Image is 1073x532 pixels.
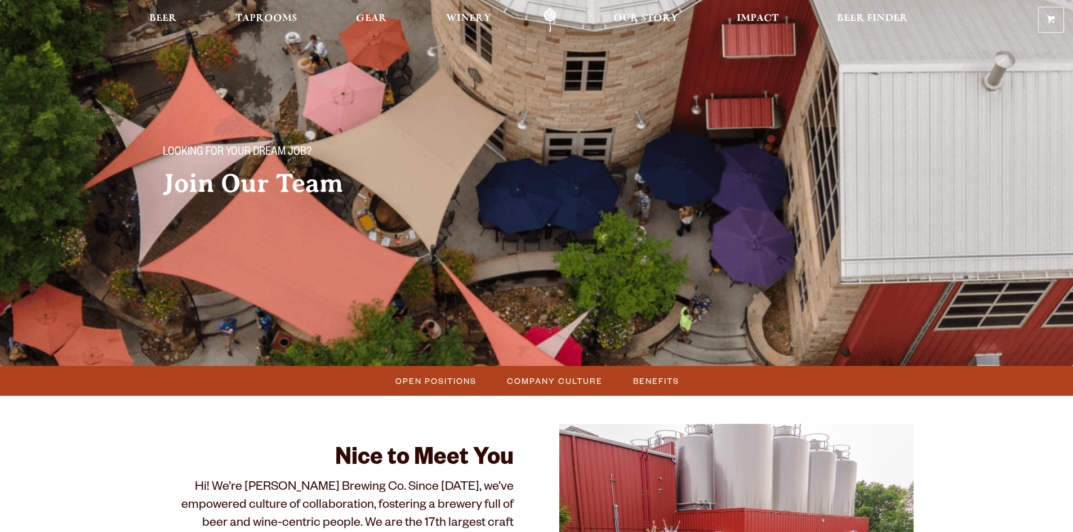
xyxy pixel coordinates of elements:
a: Taprooms [228,7,305,33]
span: Beer [149,14,177,23]
span: Taprooms [235,14,297,23]
span: Open Positions [395,373,477,389]
h2: Join Our Team [163,169,514,198]
span: Winery [446,14,491,23]
span: Our Story [613,14,678,23]
h2: Nice to Meet You [159,446,514,473]
span: Looking for your dream job? [163,146,311,160]
a: Odell Home [529,7,571,33]
a: Impact [729,7,786,33]
a: Our Story [606,7,685,33]
span: Impact [737,14,778,23]
a: Open Positions [389,373,482,389]
a: Gear [349,7,394,33]
a: Benefits [626,373,685,389]
a: Company Culture [500,373,608,389]
span: Benefits [633,373,679,389]
a: Beer Finder [830,7,915,33]
a: Winery [439,7,498,33]
span: Beer Finder [837,14,908,23]
span: Gear [356,14,387,23]
a: Beer [142,7,184,33]
span: Company Culture [507,373,603,389]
